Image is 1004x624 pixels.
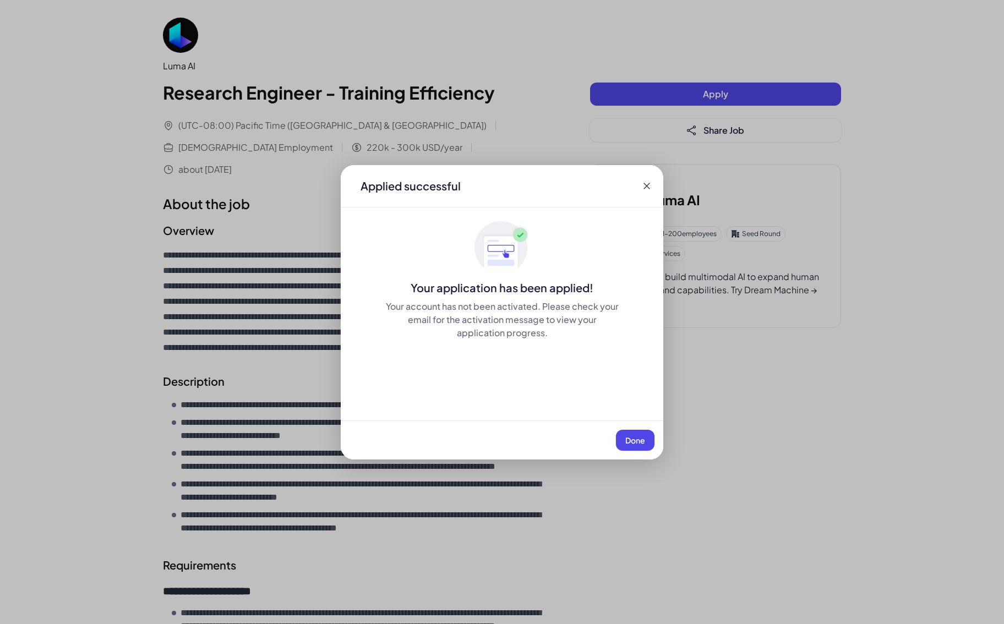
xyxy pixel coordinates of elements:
[341,280,663,295] div: Your application has been applied!
[616,430,654,451] button: Done
[385,300,619,340] div: Your account has not been activated. Please check your email for the activation message to view y...
[361,178,461,194] div: Applied successful
[474,221,530,276] img: ApplyedMaskGroup3.svg
[625,435,645,445] span: Done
